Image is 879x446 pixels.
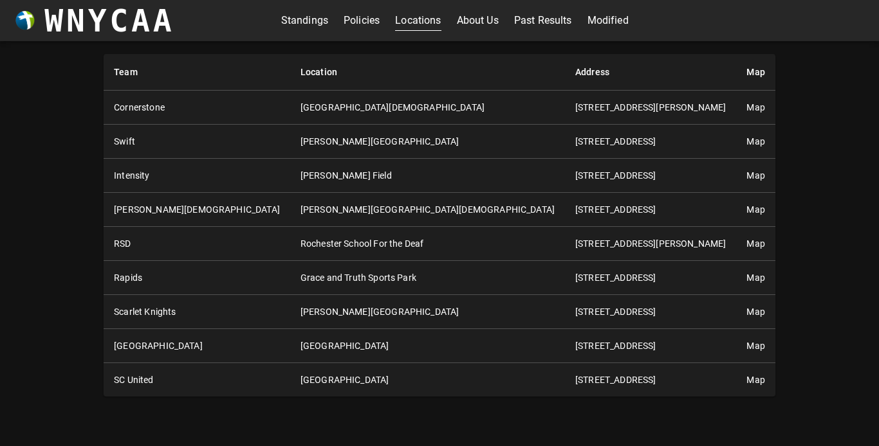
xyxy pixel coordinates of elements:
td: [GEOGRAPHIC_DATA] [290,329,565,363]
th: RSD [104,227,290,261]
td: [PERSON_NAME][GEOGRAPHIC_DATA] [290,125,565,159]
td: [STREET_ADDRESS] [565,329,736,363]
td: [GEOGRAPHIC_DATA] [290,363,565,397]
th: Location [290,54,565,91]
a: Map [746,272,764,283]
th: Address [565,54,736,91]
a: Map [746,102,764,112]
img: wnycaaBall.png [15,11,35,30]
td: [GEOGRAPHIC_DATA][DEMOGRAPHIC_DATA] [290,91,565,125]
td: [STREET_ADDRESS][PERSON_NAME] [565,91,736,125]
td: [STREET_ADDRESS] [565,125,736,159]
h3: WNYCAA [44,3,174,39]
td: [PERSON_NAME] Field [290,159,565,193]
th: [GEOGRAPHIC_DATA] [104,329,290,363]
a: Standings [281,10,328,31]
th: SC United [104,363,290,397]
th: Swift [104,125,290,159]
td: [STREET_ADDRESS] [565,193,736,227]
th: Cornerstone [104,91,290,125]
a: Policies [344,10,380,31]
th: Intensity [104,159,290,193]
a: Locations [395,10,441,31]
th: Rapids [104,261,290,295]
td: [STREET_ADDRESS][PERSON_NAME] [565,227,736,261]
td: [STREET_ADDRESS] [565,261,736,295]
a: Modified [588,10,629,31]
a: Map [746,238,764,249]
th: [PERSON_NAME][DEMOGRAPHIC_DATA] [104,193,290,227]
td: [PERSON_NAME][GEOGRAPHIC_DATA] [290,295,565,329]
a: Map [746,204,764,215]
td: Rochester School For the Deaf [290,227,565,261]
a: Map [746,136,764,147]
th: Map [736,54,775,91]
td: [STREET_ADDRESS] [565,363,736,397]
a: Past Results [514,10,572,31]
th: Scarlet Knights [104,295,290,329]
th: Team [104,54,290,91]
a: Map [746,170,764,181]
a: Map [746,341,764,351]
td: [PERSON_NAME][GEOGRAPHIC_DATA][DEMOGRAPHIC_DATA] [290,193,565,227]
a: Map [746,375,764,385]
td: Grace and Truth Sports Park [290,261,565,295]
td: [STREET_ADDRESS] [565,159,736,193]
a: Map [746,307,764,317]
a: About Us [457,10,499,31]
td: [STREET_ADDRESS] [565,295,736,329]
